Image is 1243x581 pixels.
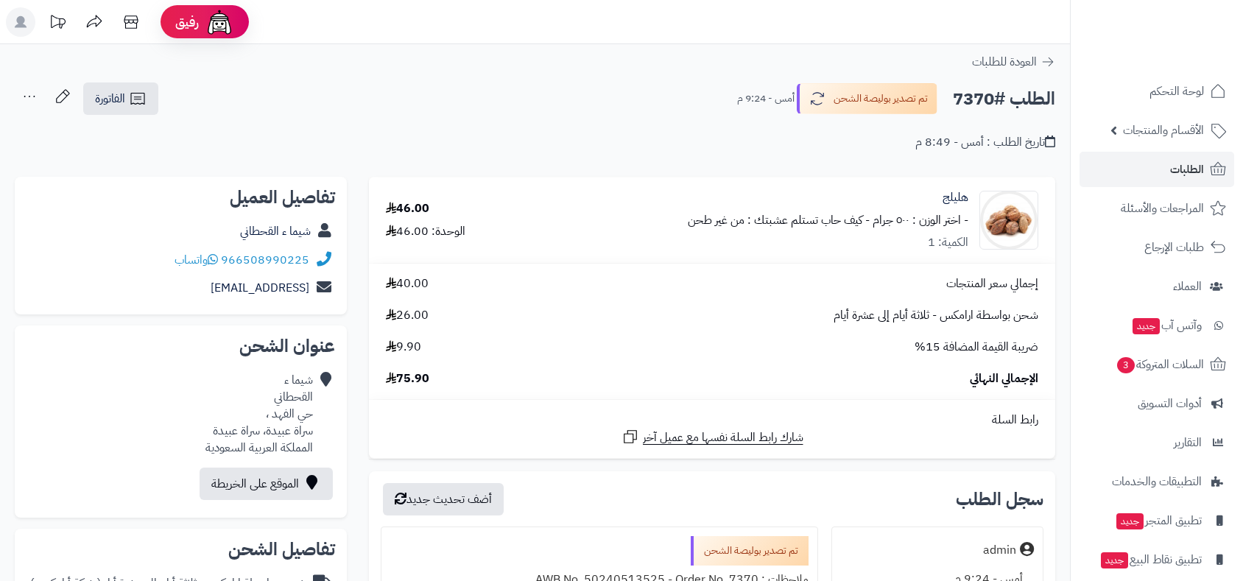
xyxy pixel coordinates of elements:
[1121,198,1204,219] span: المراجعات والأسئلة
[691,536,809,566] div: تم تصدير بوليصة الشحن
[386,200,429,217] div: 46.00
[1080,503,1234,538] a: تطبيق المتجرجديد
[688,211,870,229] small: - كيف حاب تستلم عشبتك : من غير طحن
[834,307,1038,324] span: شحن بواسطة ارامكس - ثلاثة أيام إلى عشرة أيام
[956,490,1043,508] h3: سجل الطلب
[1080,542,1234,577] a: تطبيق نقاط البيعجديد
[1116,513,1144,529] span: جديد
[1080,308,1234,343] a: وآتس آبجديد
[1131,315,1202,336] span: وآتس آب
[375,412,1049,429] div: رابط السلة
[972,53,1055,71] a: العودة للطلبات
[240,222,311,240] a: شيما ء القحطاني
[1080,425,1234,460] a: التقارير
[980,191,1038,250] img: 8931154bed1c83f4a3a3ebe33fae6edd6d7-90x90.jpg
[386,275,429,292] span: 40.00
[1080,152,1234,187] a: الطلبات
[1080,230,1234,265] a: طلبات الإرجاع
[953,84,1055,114] h2: الطلب #7370
[915,134,1055,151] div: تاريخ الطلب : أمس - 8:49 م
[221,251,309,269] a: 966508990225
[386,307,429,324] span: 26.00
[83,82,158,115] a: الفاتورة
[946,275,1038,292] span: إجمالي سعر المنتجات
[211,279,309,297] a: [EMAIL_ADDRESS]
[1099,549,1202,570] span: تطبيق نقاط البيع
[383,483,504,515] button: أضف تحديث جديد
[1149,81,1204,102] span: لوحة التحكم
[1123,120,1204,141] span: الأقسام والمنتجات
[27,337,335,355] h2: عنوان الشحن
[27,189,335,206] h2: تفاصيل العميل
[175,251,218,269] a: واتساب
[1133,318,1160,334] span: جديد
[797,83,937,114] button: تم تصدير بوليصة الشحن
[386,370,429,387] span: 75.90
[205,372,313,456] div: شيما ء القحطاني حي الفهد ، سراة عبيدة، سراة عبيدة المملكة العربية السعودية
[95,90,125,108] span: الفاتورة
[386,223,465,240] div: الوحدة: 46.00
[1080,191,1234,226] a: المراجعات والأسئلة
[1112,471,1202,492] span: التطبيقات والخدمات
[621,428,803,446] a: شارك رابط السلة نفسها مع عميل آخر
[915,339,1038,356] span: ضريبة القيمة المضافة 15%
[928,234,968,251] div: الكمية: 1
[1080,74,1234,109] a: لوحة التحكم
[1101,552,1128,568] span: جديد
[643,429,803,446] span: شارك رابط السلة نفسها مع عميل آخر
[386,339,421,356] span: 9.90
[1174,432,1202,453] span: التقارير
[943,189,968,206] a: هليلج
[1080,386,1234,421] a: أدوات التسويق
[1117,357,1135,373] span: 3
[972,53,1037,71] span: العودة للطلبات
[737,91,795,106] small: أمس - 9:24 م
[1080,464,1234,499] a: التطبيقات والخدمات
[1144,237,1204,258] span: طلبات الإرجاع
[39,7,76,41] a: تحديثات المنصة
[1116,354,1204,375] span: السلات المتروكة
[1115,510,1202,531] span: تطبيق المتجر
[27,540,335,558] h2: تفاصيل الشحن
[970,370,1038,387] span: الإجمالي النهائي
[1173,276,1202,297] span: العملاء
[205,7,234,37] img: ai-face.png
[1080,347,1234,382] a: السلات المتروكة3
[175,13,199,31] span: رفيق
[873,211,968,229] small: - اختر الوزن : ٥٠٠ جرام
[1138,393,1202,414] span: أدوات التسويق
[200,468,333,500] a: الموقع على الخريطة
[1170,159,1204,180] span: الطلبات
[983,542,1016,559] div: admin
[1080,269,1234,304] a: العملاء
